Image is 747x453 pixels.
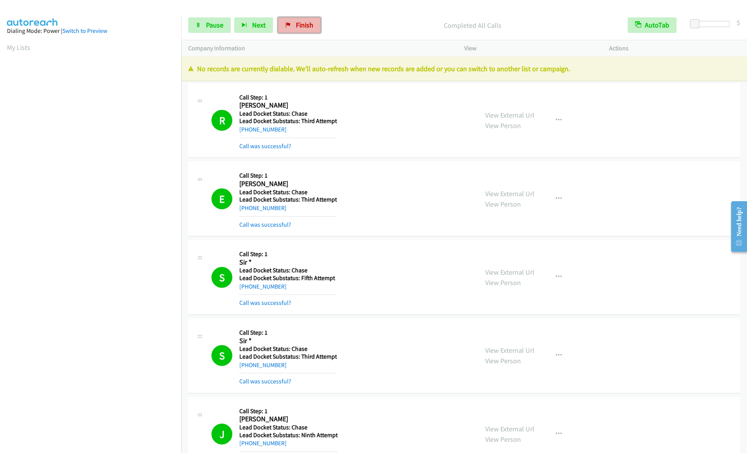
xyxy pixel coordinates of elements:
[62,27,107,34] a: Switch to Preview
[239,117,337,125] h5: Lead Docket Substatus: Third Attempt
[609,44,740,53] p: Actions
[485,346,534,355] a: View External Url
[211,345,232,366] h1: S
[239,431,338,439] h5: Lead Docket Substatus: Ninth Attempt
[7,43,30,52] a: My Lists
[694,21,730,27] div: Delay between calls (in seconds)
[211,110,232,131] h1: R
[485,356,521,365] a: View Person
[239,258,336,267] h2: Sir *
[239,250,336,258] h5: Call Step: 1
[239,94,337,101] h5: Call Step: 1
[7,60,181,427] iframe: Dialpad
[239,142,291,150] a: Call was successful?
[485,424,534,433] a: View External Url
[239,337,336,345] h2: Sir *
[239,424,338,431] h5: Lead Docket Status: Chase
[485,111,534,120] a: View External Url
[485,189,534,198] a: View External Url
[239,196,337,203] h5: Lead Docket Substatus: Third Attempt
[331,20,614,31] p: Completed All Calls
[239,267,336,274] h5: Lead Docket Status: Chase
[239,407,338,415] h5: Call Step: 1
[239,361,287,369] a: [PHONE_NUMBER]
[239,299,291,306] a: Call was successful?
[296,21,313,29] span: Finish
[239,188,337,196] h5: Lead Docket Status: Chase
[239,110,337,118] h5: Lead Docket Status: Chase
[188,63,740,74] p: No records are currently dialable. We'll auto-refresh when new records are added or you can switc...
[239,345,337,353] h5: Lead Docket Status: Chase
[7,26,174,36] div: Dialing Mode: Power |
[239,179,336,188] h2: [PERSON_NAME]
[239,283,287,290] a: [PHONE_NUMBER]
[239,126,287,133] a: [PHONE_NUMBER]
[239,378,291,385] a: Call was successful?
[188,44,450,53] p: Company Information
[485,435,521,444] a: View Person
[211,267,232,288] h1: S
[239,101,336,110] h2: [PERSON_NAME]
[464,44,595,53] p: View
[211,424,232,444] h1: J
[211,188,232,209] h1: E
[485,268,534,277] a: View External Url
[239,329,337,337] h5: Call Step: 1
[737,17,740,28] div: 5
[239,274,336,282] h5: Lead Docket Substatus: Fifth Attempt
[278,17,321,33] a: Finish
[239,204,287,212] a: [PHONE_NUMBER]
[239,439,287,447] a: [PHONE_NUMBER]
[485,121,521,130] a: View Person
[725,196,747,257] iframe: Resource Center
[234,17,273,33] button: Next
[252,21,266,29] span: Next
[485,278,521,287] a: View Person
[239,353,337,361] h5: Lead Docket Substatus: Third Attempt
[239,172,337,179] h5: Call Step: 1
[628,17,677,33] button: AutoTab
[239,415,336,424] h2: [PERSON_NAME]
[206,21,223,29] span: Pause
[239,221,291,228] a: Call was successful?
[188,17,231,33] a: Pause
[485,200,521,209] a: View Person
